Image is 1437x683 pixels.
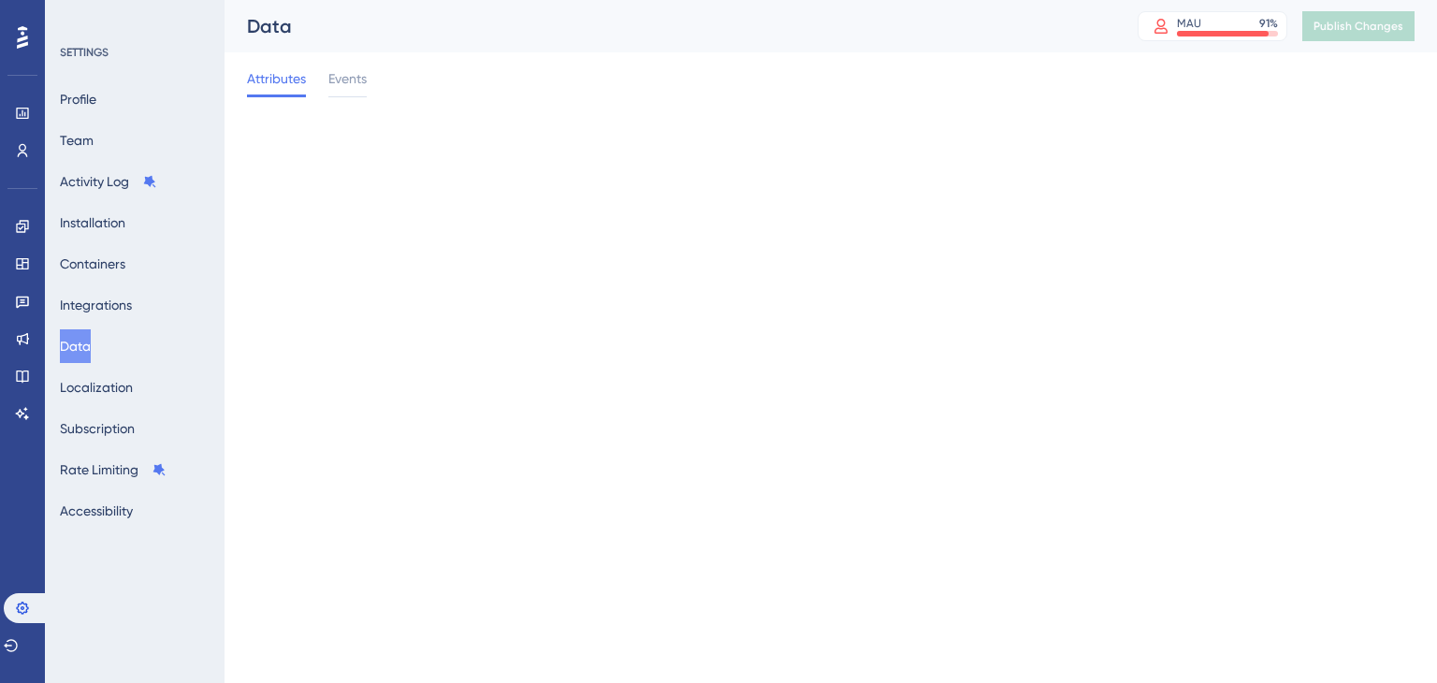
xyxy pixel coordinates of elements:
[60,206,125,240] button: Installation
[60,288,132,322] button: Integrations
[247,67,306,90] span: Attributes
[1259,16,1278,31] div: 91 %
[60,247,125,281] button: Containers
[1177,16,1201,31] div: MAU
[60,453,167,487] button: Rate Limiting
[60,494,133,528] button: Accessibility
[60,165,157,198] button: Activity Log
[60,82,96,116] button: Profile
[247,13,1091,39] div: Data
[60,45,211,60] div: SETTINGS
[1302,11,1415,41] button: Publish Changes
[60,124,94,157] button: Team
[328,67,367,90] span: Events
[60,329,91,363] button: Data
[60,412,135,445] button: Subscription
[1314,19,1403,34] span: Publish Changes
[60,371,133,404] button: Localization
